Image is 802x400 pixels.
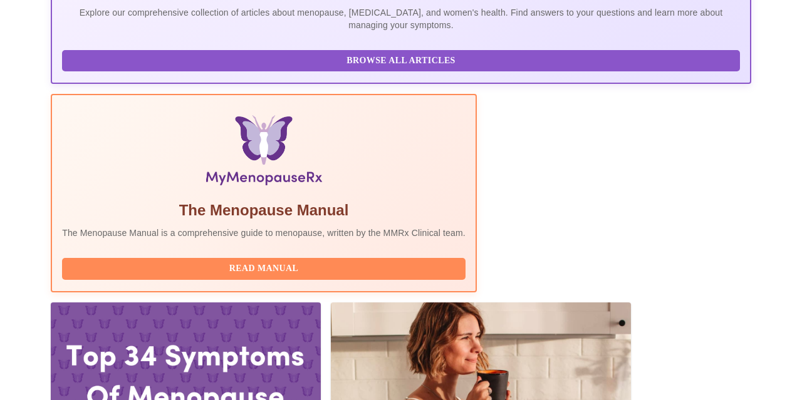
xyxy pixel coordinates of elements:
[126,115,401,190] img: Menopause Manual
[75,53,727,69] span: Browse All Articles
[62,262,469,273] a: Read Manual
[62,258,466,280] button: Read Manual
[62,6,740,31] p: Explore our comprehensive collection of articles about menopause, [MEDICAL_DATA], and women's hea...
[75,261,453,277] span: Read Manual
[62,227,466,239] p: The Menopause Manual is a comprehensive guide to menopause, written by the MMRx Clinical team.
[62,50,740,72] button: Browse All Articles
[62,54,743,65] a: Browse All Articles
[62,200,466,220] h5: The Menopause Manual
